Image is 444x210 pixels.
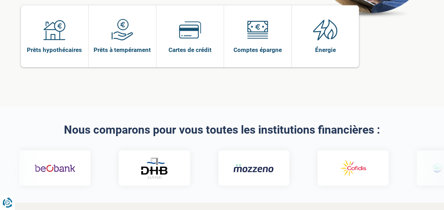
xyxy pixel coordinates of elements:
img: Beobank [33,158,74,179]
span: Énergie [315,46,336,54]
img: Prêts à tempérament [111,19,133,41]
img: Comptes épargne [247,19,268,41]
span: Prêts à tempérament [94,46,151,54]
a: Cartes de crédit Cartes de crédit [156,5,224,67]
img: Prêts hypothécaires [43,19,65,41]
a: Prêts à tempérament Prêts à tempérament [89,5,156,67]
a: Prêts hypothécaires Prêts hypothécaires [21,5,89,67]
img: Cartes de crédit [179,19,201,41]
img: DHB Bank [139,157,167,179]
img: Cofidis [331,158,372,179]
span: Cartes de crédit [168,46,212,54]
img: Énergie [313,19,338,41]
a: Comptes épargne Comptes épargne [224,5,291,67]
img: Mozzeno [232,164,273,173]
a: Énergie Énergie [292,5,359,67]
span: Prêts hypothécaires [27,46,82,54]
span: Comptes épargne [233,46,282,54]
h2: Nous comparons pour vous toutes les institutions financières : [21,124,424,136]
